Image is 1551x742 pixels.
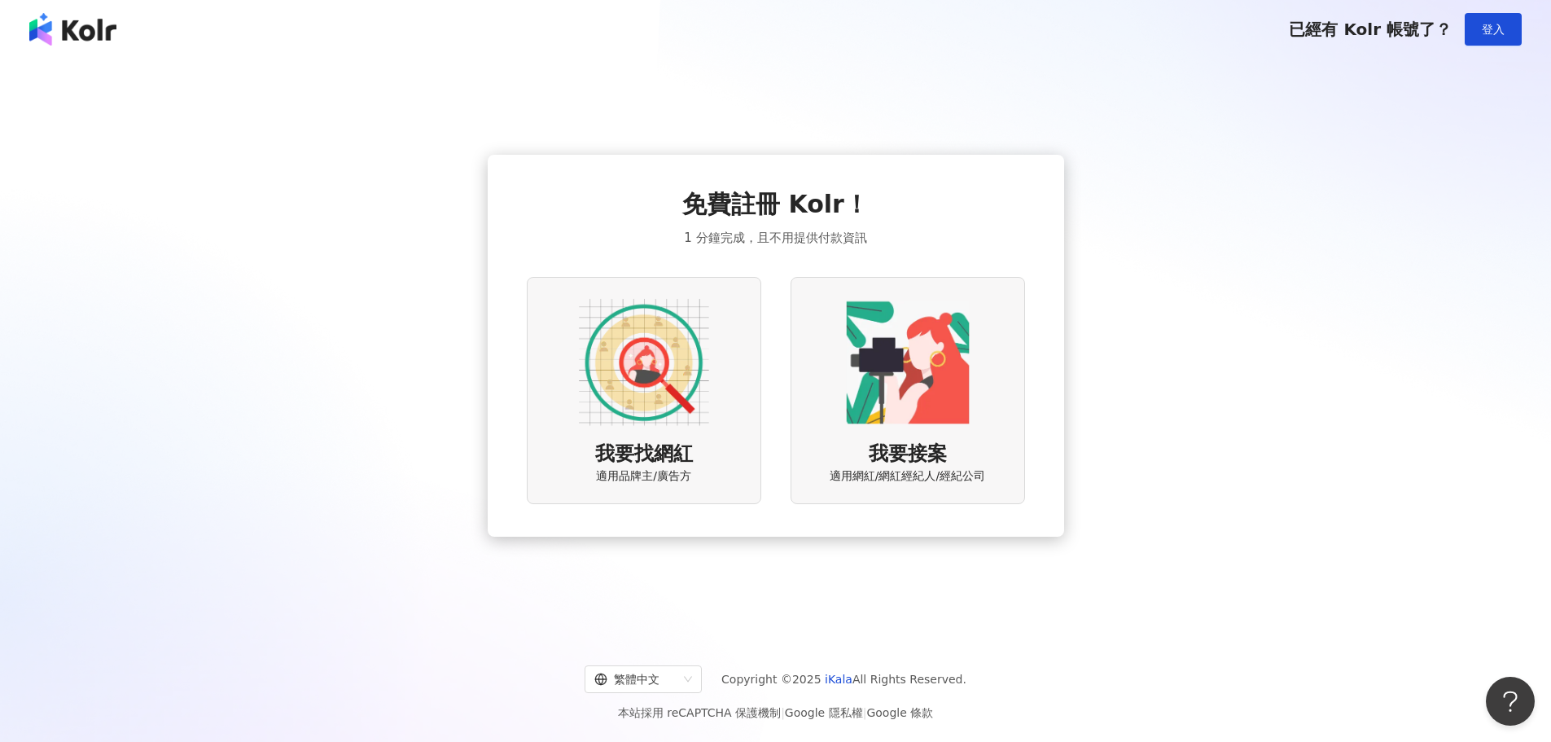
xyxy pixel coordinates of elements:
[1486,677,1535,726] iframe: Help Scout Beacon - Open
[825,673,852,686] a: iKala
[830,468,985,485] span: 適用網紅/網紅經紀人/經紀公司
[579,297,709,428] img: AD identity option
[1465,13,1522,46] button: 登入
[596,468,691,485] span: 適用品牌主/廣告方
[1482,23,1505,36] span: 登入
[869,441,947,468] span: 我要接案
[684,228,866,248] span: 1 分鐘完成，且不用提供付款資訊
[682,187,869,222] span: 免費註冊 Kolr！
[863,706,867,719] span: |
[843,297,973,428] img: KOL identity option
[721,670,966,689] span: Copyright © 2025 All Rights Reserved.
[594,666,677,692] div: 繁體中文
[781,706,785,719] span: |
[29,13,116,46] img: logo
[618,703,933,722] span: 本站採用 reCAPTCHA 保護機制
[1289,20,1452,39] span: 已經有 Kolr 帳號了？
[866,706,933,719] a: Google 條款
[785,706,863,719] a: Google 隱私權
[595,441,693,468] span: 我要找網紅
